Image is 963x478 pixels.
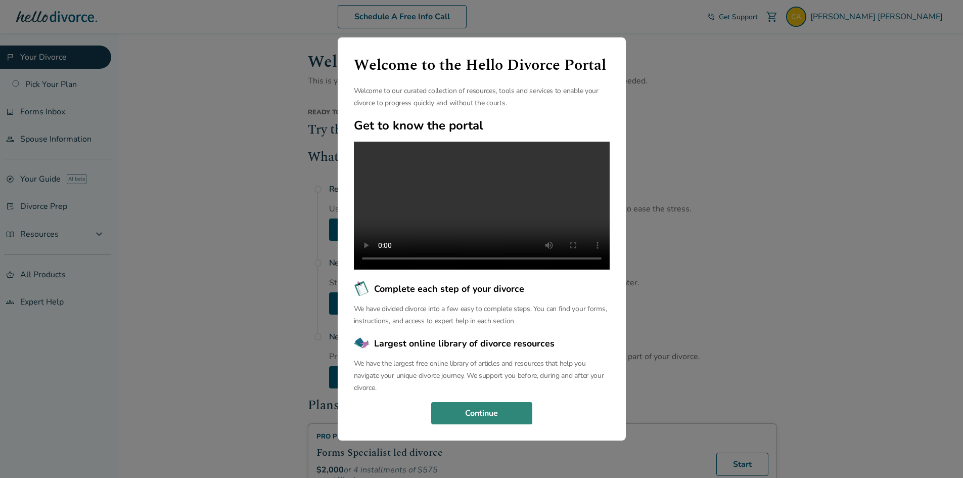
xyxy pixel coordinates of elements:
[374,337,555,350] span: Largest online library of divorce resources
[431,402,532,424] button: Continue
[354,358,610,394] p: We have the largest free online library of articles and resources that help you navigate your uni...
[354,281,370,297] img: Complete each step of your divorce
[354,335,370,352] img: Largest online library of divorce resources
[912,429,963,478] iframe: Chat Widget
[354,85,610,109] p: Welcome to our curated collection of resources, tools and services to enable your divorce to prog...
[354,54,610,77] h1: Welcome to the Hello Divorce Portal
[374,282,524,295] span: Complete each step of your divorce
[354,303,610,327] p: We have divided divorce into a few easy to complete steps. You can find your forms, instructions,...
[354,117,610,134] h2: Get to know the portal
